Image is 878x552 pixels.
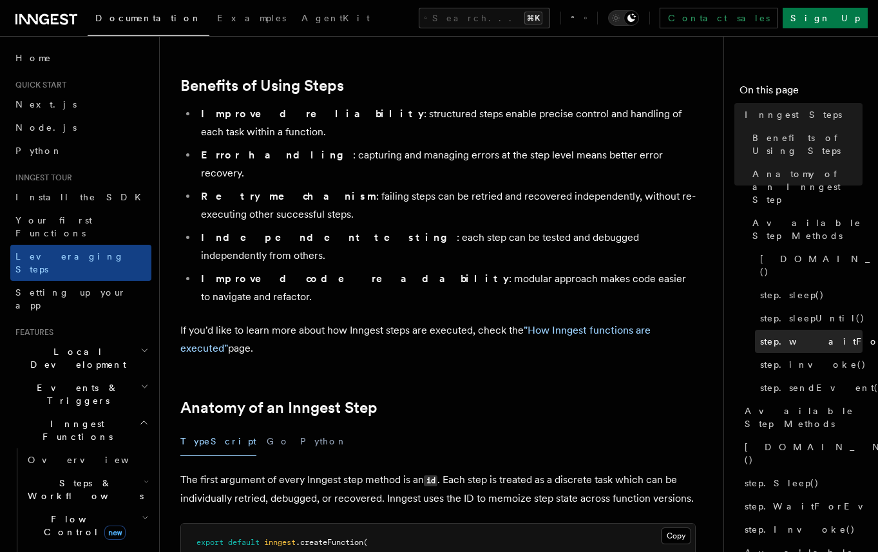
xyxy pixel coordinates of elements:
span: Setting up your app [15,287,126,310]
button: Local Development [10,340,151,376]
a: Contact sales [660,8,778,28]
button: Search...⌘K [419,8,550,28]
span: .createFunction [296,538,363,547]
li: : failing steps can be retried and recovered independently, without re-executing other successful... [197,187,696,224]
a: Home [10,46,151,70]
li: : each step can be tested and debugged independently from others. [197,229,696,265]
span: Examples [217,13,286,23]
a: Install the SDK [10,186,151,209]
button: Python [300,427,347,456]
p: The first argument of every Inngest step method is an . Each step is treated as a discrete task w... [180,471,696,508]
a: step.invoke() [755,353,863,376]
a: Benefits of Using Steps [180,77,344,95]
a: Available Step Methods [747,211,863,247]
strong: Independent testing [201,231,457,243]
a: Examples [209,4,294,35]
a: Available Step Methods [740,399,863,435]
span: Anatomy of an Inngest Step [752,167,863,206]
span: Inngest Steps [745,108,842,121]
li: : structured steps enable precise control and handling of each task within a function. [197,105,696,141]
button: Go [267,427,290,456]
button: Events & Triggers [10,376,151,412]
a: Python [10,139,151,162]
span: AgentKit [301,13,370,23]
span: Events & Triggers [10,381,140,407]
strong: Improved code readability [201,272,509,285]
span: Documentation [95,13,202,23]
a: [DOMAIN_NAME]() [755,247,863,283]
a: AgentKit [294,4,377,35]
a: step.waitForEvent() [755,330,863,353]
a: Anatomy of an Inngest Step [180,399,377,417]
a: Inngest Steps [740,103,863,126]
h4: On this page [740,82,863,103]
span: default [228,538,260,547]
a: Anatomy of an Inngest Step [747,162,863,211]
a: Benefits of Using Steps [747,126,863,162]
code: id [424,475,437,486]
span: Install the SDK [15,192,149,202]
span: Next.js [15,99,77,109]
span: new [104,526,126,540]
a: Sign Up [783,8,868,28]
a: step.Sleep() [740,471,863,495]
span: Available Step Methods [752,216,863,242]
span: step.Sleep() [745,477,819,490]
button: Toggle dark mode [608,10,639,26]
span: step.sleepUntil() [760,312,865,325]
strong: Improved reliability [201,108,424,120]
span: step.Invoke() [745,523,855,536]
button: Copy [661,528,691,544]
span: Quick start [10,80,66,90]
button: TypeScript [180,427,256,456]
a: step.WaitForEvent() [740,495,863,518]
span: Available Step Methods [745,404,863,430]
strong: Error handling [201,149,353,161]
span: Benefits of Using Steps [752,131,863,157]
a: step.sleepUntil() [755,307,863,330]
span: Local Development [10,345,140,371]
span: Steps & Workflows [23,477,144,502]
button: Flow Controlnew [23,508,151,544]
a: Leveraging Steps [10,245,151,281]
p: If you'd like to learn more about how Inngest steps are executed, check the page. [180,321,696,357]
span: Python [15,146,62,156]
a: Overview [23,448,151,471]
span: step.invoke() [760,358,866,371]
span: Home [15,52,52,64]
span: inngest [264,538,296,547]
button: Inngest Functions [10,412,151,448]
a: Your first Functions [10,209,151,245]
a: Documentation [88,4,209,36]
span: Flow Control [23,513,142,538]
span: ( [363,538,368,547]
span: step.sleep() [760,289,825,301]
span: Inngest tour [10,173,72,183]
a: step.sendEvent() [755,376,863,399]
span: Overview [28,455,160,465]
a: step.sleep() [755,283,863,307]
button: Steps & Workflows [23,471,151,508]
span: Features [10,327,53,338]
li: : modular approach makes code easier to navigate and refactor. [197,270,696,306]
a: Next.js [10,93,151,116]
span: Inngest Functions [10,417,139,443]
kbd: ⌘K [524,12,542,24]
span: Node.js [15,122,77,133]
span: Leveraging Steps [15,251,124,274]
a: step.Invoke() [740,518,863,541]
li: : capturing and managing errors at the step level means better error recovery. [197,146,696,182]
span: export [196,538,224,547]
a: Node.js [10,116,151,139]
strong: Retry mechanism [201,190,376,202]
span: Your first Functions [15,215,92,238]
a: Setting up your app [10,281,151,317]
a: [DOMAIN_NAME]() [740,435,863,471]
